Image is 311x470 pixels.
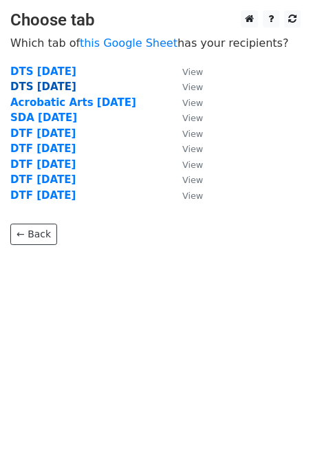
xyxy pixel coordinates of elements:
a: View [169,96,203,109]
small: View [182,160,203,170]
iframe: Chat Widget [242,404,311,470]
small: View [182,82,203,92]
a: View [169,142,203,155]
a: DTF [DATE] [10,142,76,155]
a: ← Back [10,224,57,245]
a: DTF [DATE] [10,173,76,186]
small: View [182,144,203,154]
a: View [169,189,203,202]
a: DTS [DATE] [10,65,76,78]
a: View [169,173,203,186]
a: View [169,65,203,78]
h3: Choose tab [10,10,301,30]
a: Acrobatic Arts [DATE] [10,96,136,109]
a: View [169,127,203,140]
small: View [182,113,203,123]
small: View [182,129,203,139]
a: DTF [DATE] [10,158,76,171]
a: this Google Sheet [80,36,178,50]
small: View [182,175,203,185]
a: View [169,111,203,124]
a: DTF [DATE] [10,189,76,202]
a: SDA [DATE] [10,111,77,124]
a: DTS [DATE] [10,81,76,93]
p: Which tab of has your recipients? [10,36,301,50]
small: View [182,98,203,108]
a: View [169,81,203,93]
a: View [169,158,203,171]
small: View [182,191,203,201]
a: DTF [DATE] [10,127,76,140]
small: View [182,67,203,77]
